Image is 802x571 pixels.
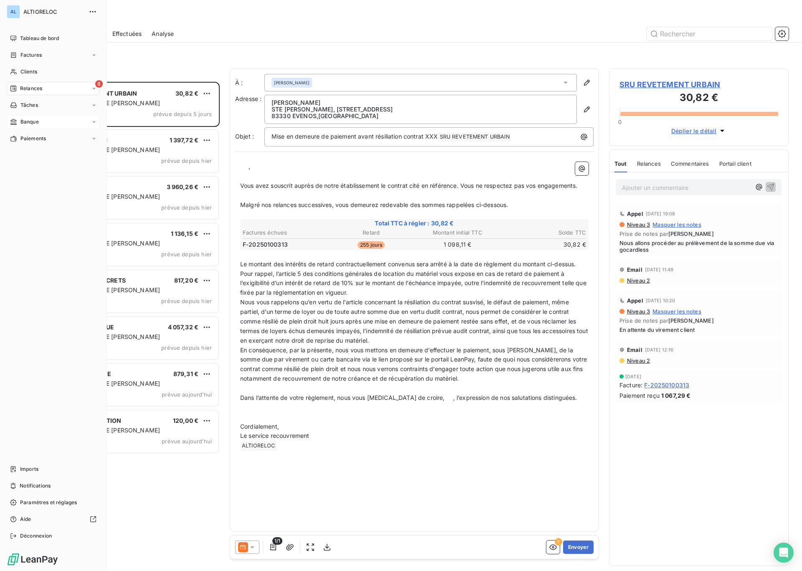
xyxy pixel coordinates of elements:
span: Email [627,346,642,353]
span: ALTIORELOC [241,441,277,451]
span: 1/1 [272,537,282,545]
label: À : [235,78,264,87]
span: Niveau 3 [626,221,650,228]
span: PDR AL FACTURE [PERSON_NAME] [60,240,160,247]
span: Objet : [235,133,254,140]
span: [PERSON_NAME] [668,230,714,237]
span: 1 067,29 € [661,391,691,400]
div: AL [7,5,20,18]
span: 1 397,72 € [170,136,199,144]
span: Paiements [20,135,46,142]
span: Portail client [719,160,751,167]
span: prévue depuis hier [161,251,212,258]
span: F-20250100313 [243,240,288,249]
span: Malgré nos relances successives, vous demeurez redevable des sommes rappelées ci-dessous. [240,201,508,208]
span: Nous allons procéder au prélèvement de la somme due via gocardless [619,240,778,253]
td: 1 098,11 € [415,240,500,249]
span: Relances [20,85,42,92]
span: 879,31 € [173,370,198,377]
button: Envoyer [563,541,594,554]
span: Tout [614,160,627,167]
span: prévue depuis hier [161,204,212,211]
th: Solde TTC [501,228,587,237]
p: [PERSON_NAME] [272,99,570,106]
span: Clients [20,68,37,76]
span: 120,00 € [173,417,198,424]
span: PDR AL FACTURE [PERSON_NAME] [60,286,160,293]
span: prévue depuis 5 jours [153,111,212,117]
span: Masquer les notes [652,308,701,315]
span: Aide [20,515,31,523]
span: 0 [618,119,622,125]
th: Montant initial TTC [415,228,500,237]
span: Le service recouvrement [240,432,309,439]
span: PDR AL FACTURE [PERSON_NAME] [60,333,160,340]
span: Mise en demeure de paiement avant résiliation contrat XXX [272,133,438,140]
span: Prise de notes par [619,317,778,324]
span: prévue aujourd’hui [162,391,212,398]
span: Appel [627,210,643,217]
span: Paramètres et réglages [20,499,77,506]
span: Imports [20,465,38,473]
span: En attente du virement client [619,326,778,333]
span: Tâches [20,101,38,109]
span: Analyse [152,30,174,38]
span: Masquer les notes [652,221,701,228]
span: 8 [95,80,103,88]
span: Paiement reçu [619,391,660,400]
span: [DATE] 11:49 [645,267,674,272]
span: 3 960,26 € [167,183,199,190]
span: Niveau 2 [626,357,650,364]
span: prévue aujourd’hui [162,438,212,445]
span: [DATE] 12:16 [645,347,674,352]
span: ALTIORELOC [23,8,84,15]
span: 4 057,32 € [168,323,199,331]
span: SRU REVETEMENT URBAIN [439,132,511,142]
td: 30,82 € [501,240,587,249]
span: Tableau de bord [20,35,59,42]
span: Niveau 3 [626,308,650,315]
span: PDR AL FACTURE [PERSON_NAME] [60,380,160,387]
a: Aide [7,513,100,526]
p: 83330 EVENOS , [GEOGRAPHIC_DATA] [272,113,570,119]
span: Prise de notes par [619,230,778,237]
th: Factures échues [242,228,328,237]
span: En conséquence, par la présente, nous vous mettons en demeure d’effectuer le paiement, sous [PERS... [240,346,589,382]
span: Vous avez souscrit auprès de notre établissement le contrat cité en référence. Vous ne respectez ... [240,182,578,189]
span: [DATE] 19:08 [646,211,675,216]
th: Retard [329,228,414,237]
span: Le montant des intérêts de retard contractuellement convenus sera arrêté à la date de règlement d... [240,260,588,296]
span: Relances [637,160,661,167]
span: Email [627,266,642,273]
span: prévue depuis hier [161,157,212,164]
span: Total TTC à régler : 30,82 € [241,219,587,227]
span: [PERSON_NAME] [274,80,310,86]
span: Appel [627,297,643,304]
span: [DATE] [625,374,641,379]
span: F-20250100313 [644,381,689,389]
p: STE [PERSON_NAME], [STREET_ADDRESS] [272,106,570,113]
span: Effectuées [112,30,142,38]
span: Dans l’attente de votre règlement, nous vous [MEDICAL_DATA] de croire, [240,394,445,401]
span: SRU REVETEMENT URBAIN [619,79,778,90]
span: PDR AL FACTURE [PERSON_NAME] [60,193,160,200]
span: Cordialement, [240,423,279,430]
span: Factures [20,51,42,59]
span: PDR AL FACTURE [PERSON_NAME] [60,427,160,434]
span: [DATE] 10:20 [646,298,675,303]
span: Commentaires [671,160,709,167]
span: 30,82 € [175,90,198,97]
span: 255 jours [358,241,385,249]
span: prévue depuis hier [161,298,212,304]
div: grid [40,82,220,571]
span: Déplier le détail [671,126,717,135]
span: [PERSON_NAME] [668,317,714,324]
input: Rechercher [647,27,772,40]
span: , l’expression de nos salutations distinguées. [453,394,577,401]
span: Banque [20,118,39,126]
span: Nous vous rappelons qu’en vertu de l’article concernant la résiliation du contrat susvisé, le déf... [240,298,590,344]
span: Niveau 2 [626,277,650,284]
span: Adresse : [235,95,261,102]
span: Facture : [619,381,642,389]
img: Logo LeanPay [7,553,58,566]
